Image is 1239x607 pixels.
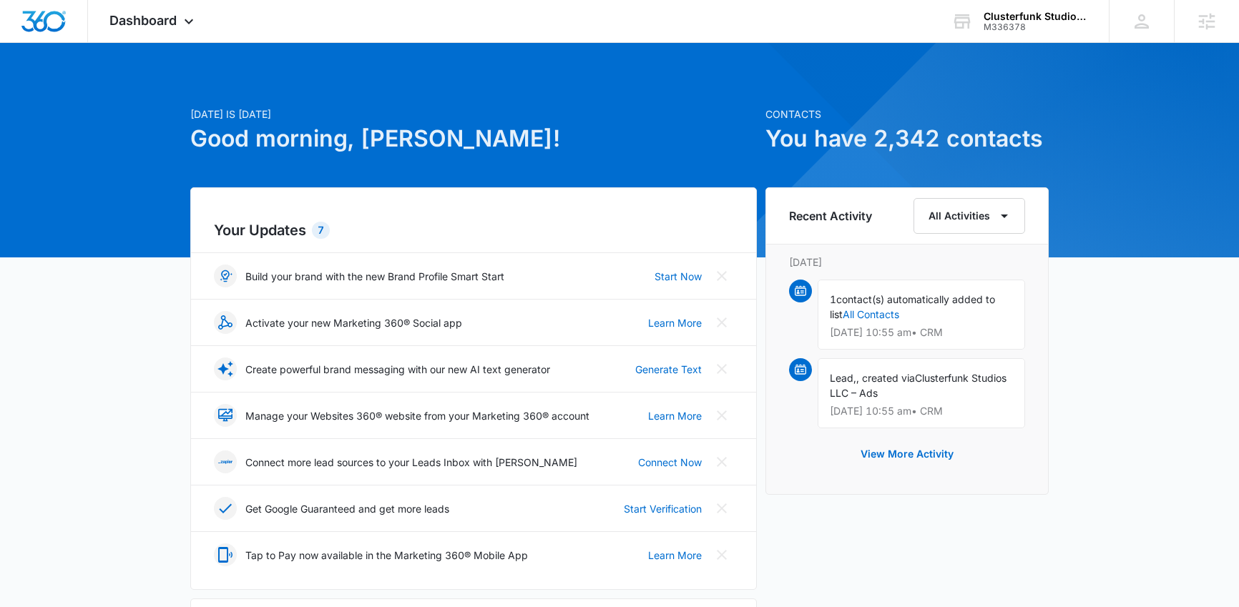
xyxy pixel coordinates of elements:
[648,408,702,423] a: Learn More
[830,293,995,320] span: contact(s) automatically added to list
[648,315,702,330] a: Learn More
[635,362,702,377] a: Generate Text
[830,293,836,305] span: 1
[846,437,968,471] button: View More Activity
[245,315,462,330] p: Activate your new Marketing 360® Social app
[914,198,1025,234] button: All Activities
[190,107,757,122] p: [DATE] is [DATE]
[655,269,702,284] a: Start Now
[710,450,733,473] button: Close
[710,404,733,427] button: Close
[190,122,757,156] h1: Good morning, [PERSON_NAME]!
[789,207,872,224] h6: Recent Activity
[856,372,915,384] span: , created via
[245,362,550,377] p: Create powerful brand messaging with our new AI text generator
[214,219,733,241] h2: Your Updates
[245,269,504,284] p: Build your brand with the new Brand Profile Smart Start
[843,308,899,320] a: All Contacts
[984,11,1088,22] div: account name
[624,501,702,516] a: Start Verification
[245,455,577,470] p: Connect more lead sources to your Leads Inbox with [PERSON_NAME]
[245,548,528,563] p: Tap to Pay now available in the Marketing 360® Mobile App
[638,455,702,470] a: Connect Now
[984,22,1088,32] div: account id
[789,255,1025,270] p: [DATE]
[830,372,1007,399] span: Clusterfunk Studios LLC – Ads
[710,543,733,566] button: Close
[830,327,1013,337] p: [DATE] 10:55 am • CRM
[765,122,1049,156] h1: You have 2,342 contacts
[765,107,1049,122] p: Contacts
[710,497,733,520] button: Close
[109,13,177,28] span: Dashboard
[312,222,330,239] div: 7
[710,357,733,380] button: Close
[710,311,733,334] button: Close
[245,408,589,423] p: Manage your Websites 360® website from your Marketing 360® account
[245,501,449,516] p: Get Google Guaranteed and get more leads
[830,406,1013,416] p: [DATE] 10:55 am • CRM
[830,372,856,384] span: Lead,
[710,265,733,287] button: Close
[648,548,702,563] a: Learn More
